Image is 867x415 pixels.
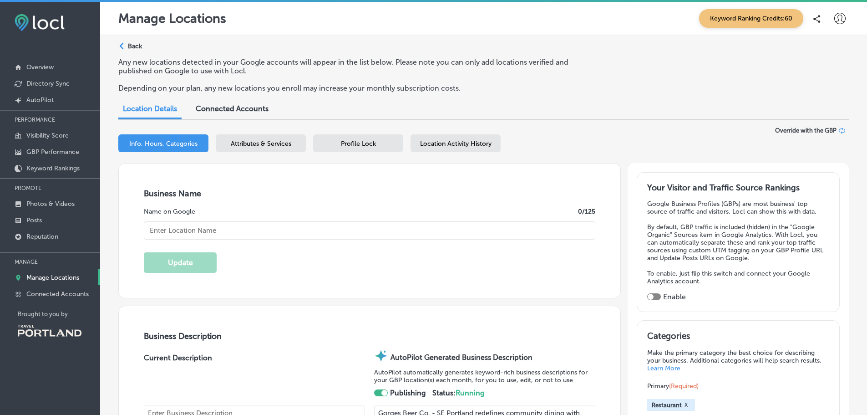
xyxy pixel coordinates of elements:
label: Current Description [144,354,212,405]
p: AutoPilot automatically generates keyword-rich business descriptions for your GBP location(s) eac... [374,369,595,384]
span: Location Activity History [420,140,492,148]
p: Directory Sync [26,80,70,87]
img: autopilot-icon [374,349,388,363]
p: Google Business Profiles (GBPs) are most business' top source of traffic and visitors. Locl can s... [647,200,829,215]
p: Make the primary category the best choice for describing your business. Additional categories wil... [647,349,829,372]
span: (Required) [669,382,699,390]
label: 0 /125 [578,208,595,215]
span: Connected Accounts [196,104,269,113]
strong: Status: [432,389,484,397]
p: GBP Performance [26,148,79,156]
span: Override with the GBP [775,127,837,134]
p: Connected Accounts [26,290,89,298]
img: Travel Portland [18,325,81,337]
p: To enable, just flip this switch and connect your Google Analytics account. [647,270,829,285]
span: Attributes & Services [231,140,291,148]
img: fda3e92497d09a02dc62c9cd864e3231.png [15,14,65,31]
p: AutoPilot [26,96,54,104]
h3: Your Visitor and Traffic Source Rankings [647,183,829,193]
p: Manage Locations [118,11,226,26]
p: Reputation [26,233,58,241]
span: Keyword Ranking Credits: 60 [699,9,803,28]
span: Info, Hours, Categories [129,140,198,148]
h3: Business Name [144,189,595,199]
p: Visibility Score [26,132,69,139]
p: Manage Locations [26,274,79,282]
h3: Business Description [144,331,595,341]
p: Posts [26,216,42,224]
h3: Categories [647,331,829,344]
span: Running [456,389,484,397]
p: Brought to you by [18,311,100,318]
label: Enable [663,292,686,301]
p: Any new locations detected in your Google accounts will appear in the list below. Please note you... [118,58,593,75]
span: Primary [647,382,699,390]
p: Depending on your plan, any new locations you enroll may increase your monthly subscription costs. [118,84,593,92]
strong: Publishing [390,389,426,397]
p: Back [128,42,142,50]
span: Restaurant [652,402,682,409]
label: Name on Google [144,208,195,215]
span: Profile Lock [341,140,376,148]
button: Update [144,252,217,273]
input: Enter Location Name [144,221,595,240]
p: Photos & Videos [26,200,75,208]
p: Overview [26,63,54,71]
button: X [682,401,690,409]
a: Learn More [647,364,680,372]
p: By default, GBP traffic is included (hidden) in the "Google Organic" Sources item in Google Analy... [647,223,829,262]
strong: AutoPilot Generated Business Description [390,353,532,362]
span: Location Details [123,104,177,113]
p: Keyword Rankings [26,164,80,172]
